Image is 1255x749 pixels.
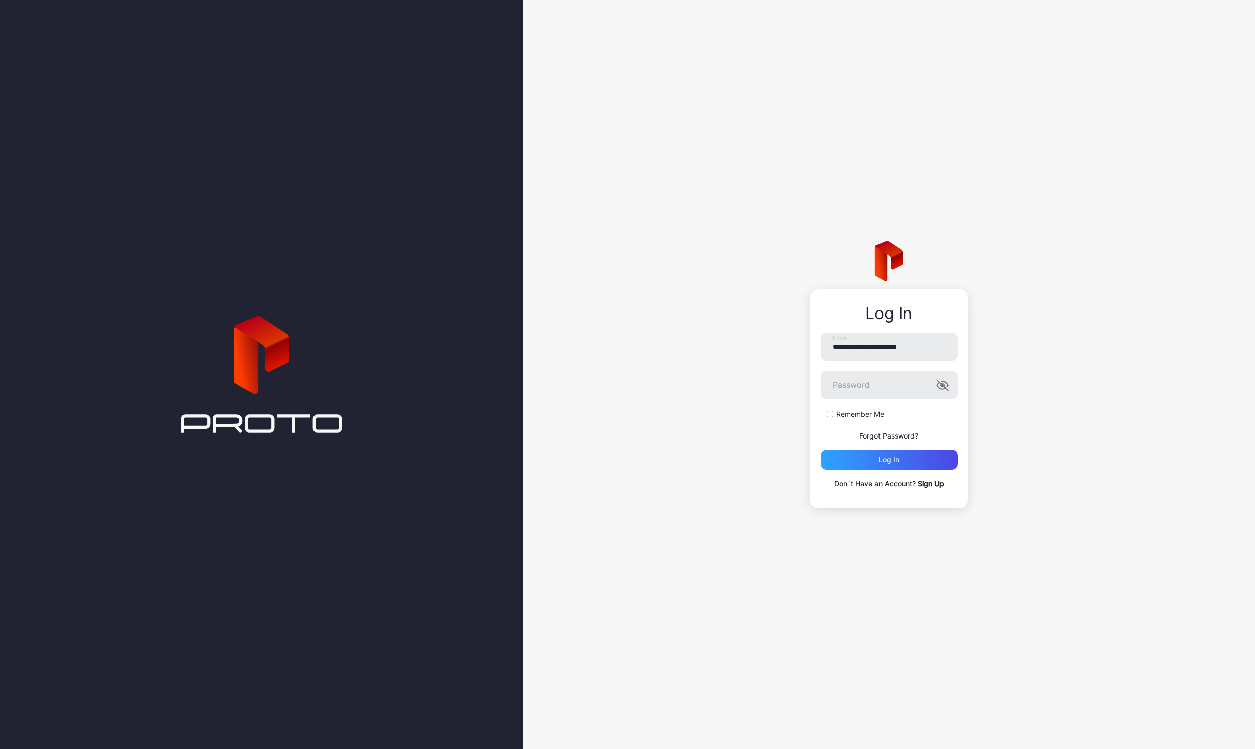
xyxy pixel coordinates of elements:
div: Log In [821,304,958,323]
div: Log in [879,456,899,464]
a: Sign Up [918,479,944,488]
a: Forgot Password? [859,431,918,440]
button: Password [936,379,949,391]
input: Email [821,333,958,361]
input: Password [821,371,958,399]
p: Don`t Have an Account? [821,478,958,490]
button: Log in [821,450,958,470]
label: Remember Me [836,409,884,419]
